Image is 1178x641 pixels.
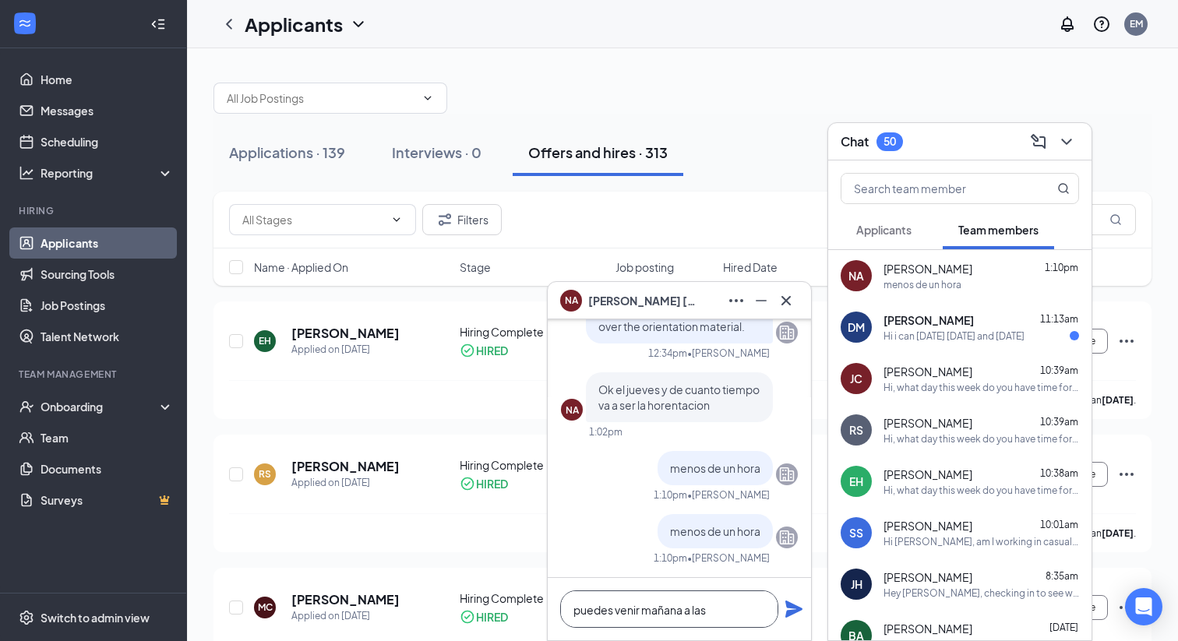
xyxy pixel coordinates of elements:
span: 10:39am [1040,365,1078,376]
div: 12:34pm [648,347,687,360]
svg: Analysis [19,165,34,181]
button: Ellipses [724,288,749,313]
b: [DATE] [1102,394,1134,406]
div: NA [848,268,864,284]
span: 1:10pm [1045,262,1078,273]
svg: MagnifyingGlass [1109,213,1122,226]
div: Onboarding [41,399,160,414]
span: Ok el jueves y de cuanto tiempo va a ser la horentacion [598,382,760,412]
div: Hi, what day this week do you have time for orientation? [883,432,1079,446]
svg: ChevronDown [1057,132,1076,151]
h5: [PERSON_NAME] [291,458,400,475]
span: [PERSON_NAME] [883,467,972,482]
svg: Company [778,465,796,484]
div: Applied on [DATE] [291,475,400,491]
div: Applications · 139 [229,143,345,162]
div: 1:10pm [654,488,687,502]
div: MC [258,600,273,614]
span: Applicants [856,223,912,237]
svg: WorkstreamLogo [17,16,33,31]
h1: Applicants [245,11,343,37]
svg: Ellipses [1117,598,1136,617]
div: HIRED [476,609,508,625]
div: 1:02pm [589,425,623,438]
div: Offers and hires · 313 [528,143,668,162]
span: 10:38am [1040,467,1078,479]
span: [PERSON_NAME] [883,569,972,585]
span: Hired Date [723,259,778,275]
textarea: puedes venir mañana a las [560,590,778,628]
span: [PERSON_NAME] [PERSON_NAME] [588,292,697,309]
div: Hey [PERSON_NAME], checking in to see when you want to be put on the schedule to start? Let me Kn... [883,586,1079,600]
svg: Collapse [150,16,166,32]
span: [PERSON_NAME] [883,621,972,636]
svg: Ellipses [1117,332,1136,350]
div: Team Management [19,368,171,381]
a: Applicants [41,227,174,259]
a: Home [41,64,174,95]
svg: ChevronDown [390,213,403,226]
span: menos de un hora [670,461,760,475]
svg: ComposeMessage [1029,132,1048,151]
a: SurveysCrown [41,484,174,516]
span: 8:35am [1046,570,1078,582]
a: Sourcing Tools [41,259,174,290]
span: • [PERSON_NAME] [687,488,770,502]
div: RS [259,467,271,481]
div: Applied on [DATE] [291,608,400,624]
span: [PERSON_NAME] [883,312,974,328]
span: Job posting [615,259,674,275]
a: Documents [41,453,174,484]
svg: Ellipses [727,291,746,310]
span: Stage [460,259,491,275]
svg: Filter [436,210,454,229]
div: Hiring Complete [460,590,607,606]
div: Hi, what day this week do you have time for orientation? [883,381,1079,394]
h5: [PERSON_NAME] [291,591,400,608]
a: Team [41,422,174,453]
span: 10:01am [1040,519,1078,530]
a: Scheduling [41,126,174,157]
svg: CheckmarkCircle [460,609,475,625]
svg: UserCheck [19,399,34,414]
input: All Stages [242,211,384,228]
svg: QuestionInfo [1092,15,1111,33]
button: ComposeMessage [1026,129,1051,154]
div: RS [849,422,863,438]
svg: Company [778,323,796,342]
svg: ChevronDown [349,15,368,33]
svg: Plane [785,600,803,618]
span: • [PERSON_NAME] [687,551,770,565]
span: [PERSON_NAME] [883,364,972,379]
button: Cross [774,288,799,313]
div: Hiring Complete [460,324,607,340]
div: Hiring [19,204,171,217]
button: ChevronDown [1054,129,1079,154]
div: menos de un hora [883,278,961,291]
button: Minimize [749,288,774,313]
span: menos de un hora [670,524,760,538]
span: [PERSON_NAME] [883,415,972,431]
div: EH [849,474,863,489]
div: DM [848,319,865,335]
span: 10:39am [1040,416,1078,428]
div: SS [849,525,863,541]
button: Filter Filters [422,204,502,235]
div: Hi, what day this week do you have time for orientation? [883,484,1079,497]
div: Applied on [DATE] [291,342,400,357]
b: [DATE] [1102,527,1134,539]
svg: Minimize [752,291,771,310]
span: Team members [958,223,1039,237]
a: Talent Network [41,321,174,352]
svg: CheckmarkCircle [460,343,475,358]
div: HIRED [476,476,508,491]
svg: Notifications [1058,15,1077,33]
div: 1:10pm [654,551,687,565]
div: NA [566,403,579,417]
div: Open Intercom Messenger [1125,588,1162,625]
div: Hi [PERSON_NAME], am I working in casual [DATE], or should I change during the shift if the mediu... [883,535,1079,548]
svg: Ellipses [1117,465,1136,484]
span: [PERSON_NAME] [883,518,972,534]
div: HIRED [476,343,508,358]
div: JH [851,576,862,592]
